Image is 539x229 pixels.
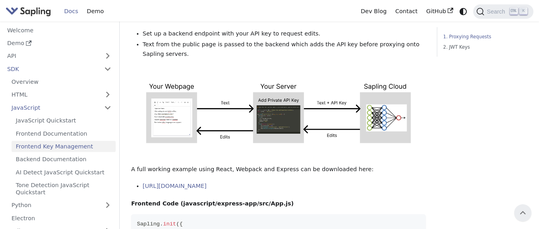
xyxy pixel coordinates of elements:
a: Dev Blog [356,5,391,18]
a: JavaScript [7,102,116,113]
span: { [180,221,183,227]
a: Docs [60,5,83,18]
button: Search (Ctrl+K) [473,4,533,19]
span: init [163,221,176,227]
a: Backend Documentation [12,154,116,165]
span: . [160,221,163,227]
img: api_key_diagram.png [131,66,426,162]
p: A full working example using React, Webpack and Express can be downloaded here: [131,165,426,174]
span: ( [176,221,180,227]
kbd: K [519,8,527,15]
button: Collapse sidebar category 'SDK' [100,63,116,75]
a: Electron [7,212,116,224]
button: Scroll back to top [514,204,531,221]
a: Demo [3,38,116,49]
a: Contact [391,5,422,18]
a: Frontend Key Management [12,141,116,152]
a: SDK [3,63,100,75]
h4: Frontend Code (javascript/express-app/src/App.js) [131,200,426,207]
a: AI Detect JavaScript Quickstart [12,166,116,178]
a: [URL][DOMAIN_NAME] [143,183,207,189]
a: HTML [7,89,116,101]
li: Text from the public page is passed to the backend which adds the API key before proxying onto Sa... [143,40,426,59]
a: GitHub [422,5,457,18]
a: Python [7,199,116,211]
a: Overview [7,76,116,88]
span: Search [484,8,510,15]
a: Tone Detection JavaScript Quickstart [12,180,116,198]
a: Frontend Documentation [12,128,116,139]
span: Sapling [137,221,160,227]
button: Switch between dark and light mode (currently system mode) [458,6,469,17]
a: JavaScript Quickstart [12,115,116,126]
a: API [3,50,100,62]
a: 2. JWT Keys [443,43,525,51]
button: Expand sidebar category 'API' [100,50,116,62]
a: Demo [83,5,108,18]
a: Sapling.ai [6,6,54,17]
li: Set up a backend endpoint with your API key to request edits. [143,29,426,39]
a: 1. Proxying Requests [443,33,525,41]
img: Sapling.ai [6,6,51,17]
a: Welcome [3,24,116,36]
